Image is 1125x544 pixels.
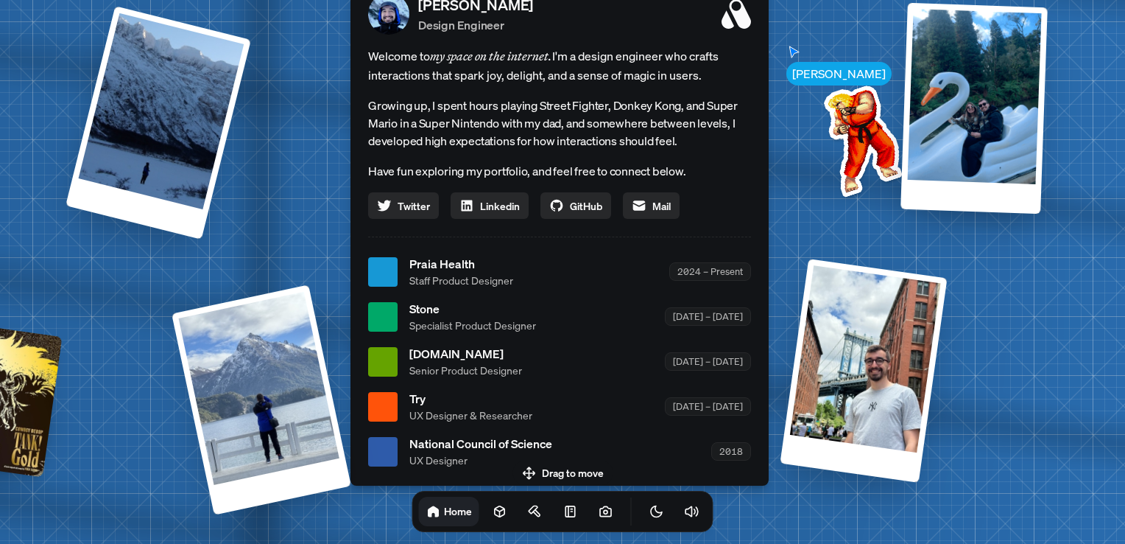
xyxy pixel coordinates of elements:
[711,442,751,461] div: 2018
[368,97,751,150] p: Growing up, I spent hours playing Street Fighter, Donkey Kong, and Super Mario in a Super Nintend...
[480,198,520,214] span: Linkedin
[409,435,552,453] span: National Council of Science
[409,363,522,378] span: Senior Product Designer
[642,497,671,526] button: Toggle Theme
[419,497,479,526] a: Home
[669,262,751,281] div: 2024 – Present
[368,161,751,181] p: Have fun exploring my portfolio, and feel free to connect below.
[570,198,602,214] span: GitHub
[368,46,751,85] span: Welcome to I'm a design engineer who crafts interactions that spark joy, delight, and a sense of ...
[409,345,522,363] span: [DOMAIN_NAME]
[430,49,552,63] em: my space on the internet.
[623,192,680,219] a: Mail
[786,63,934,212] img: Profile example
[540,192,611,219] a: GitHub
[398,198,430,214] span: Twitter
[409,408,532,423] span: UX Designer & Researcher
[665,397,751,416] div: [DATE] – [DATE]
[409,453,552,468] span: UX Designer
[677,497,707,526] button: Toggle Audio
[665,352,751,371] div: [DATE] – [DATE]
[652,198,671,214] span: Mail
[418,16,533,34] p: Design Engineer
[665,307,751,326] div: [DATE] – [DATE]
[409,390,532,408] span: Try
[409,318,536,333] span: Specialist Product Designer
[409,273,513,288] span: Staff Product Designer
[409,300,536,318] span: Stone
[368,192,439,219] a: Twitter
[444,504,472,518] h1: Home
[409,255,513,273] span: Praia Health
[451,192,529,219] a: Linkedin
